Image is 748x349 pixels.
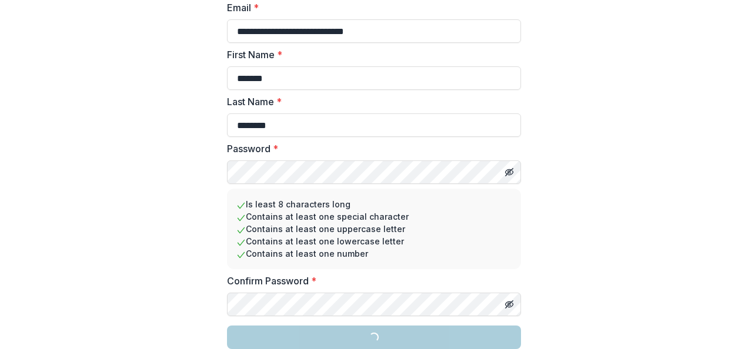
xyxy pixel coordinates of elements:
li: Contains at least one special character [236,210,512,223]
li: Contains at least one lowercase letter [236,235,512,247]
li: Is least 8 characters long [236,198,512,210]
label: Confirm Password [227,274,514,288]
label: First Name [227,48,514,62]
li: Contains at least one number [236,247,512,260]
button: Toggle password visibility [500,163,519,182]
button: Toggle password visibility [500,295,519,314]
label: Last Name [227,95,514,109]
li: Contains at least one uppercase letter [236,223,512,235]
label: Password [227,142,514,156]
label: Email [227,1,514,15]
